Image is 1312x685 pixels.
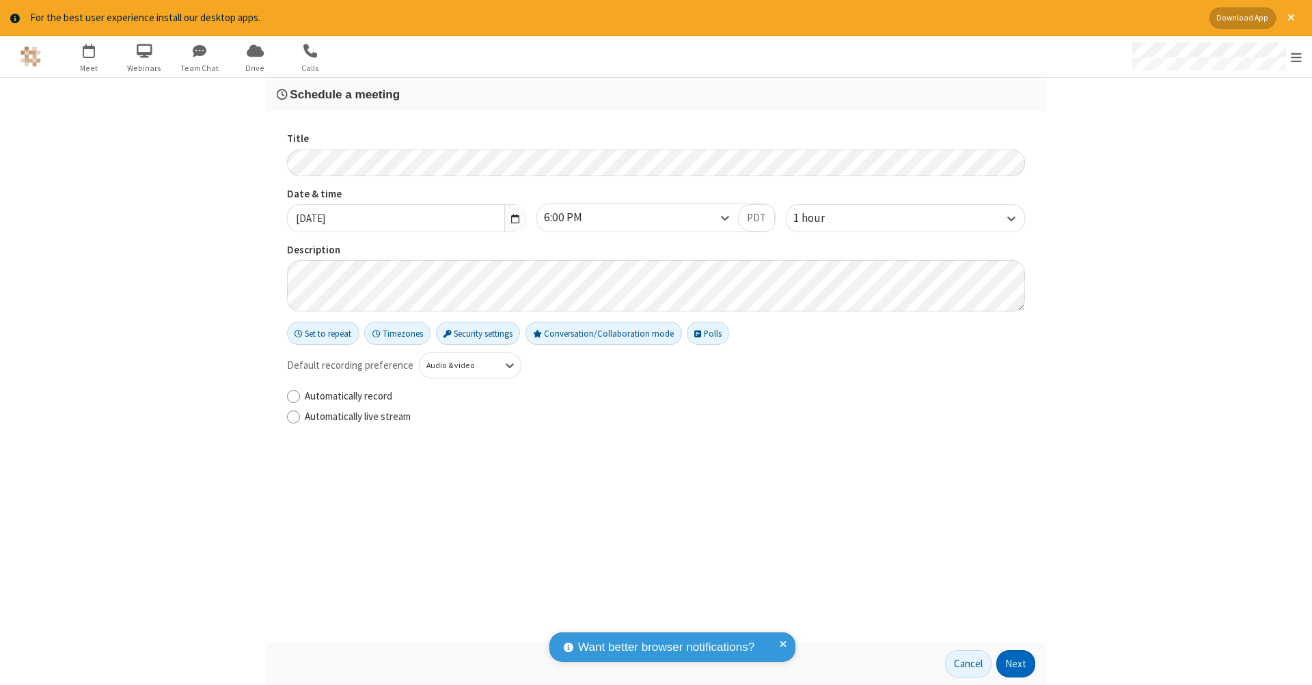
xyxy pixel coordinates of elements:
[174,62,225,74] span: Team Chat
[287,322,359,345] button: Set to repeat
[290,87,400,101] span: Schedule a meeting
[287,242,1025,258] label: Description
[1281,8,1302,29] button: Close alert
[793,210,848,227] div: 1 hour
[30,10,1199,26] div: For the best user experience install our desktop apps.
[945,650,992,677] button: Cancel
[996,650,1035,677] button: Next
[287,186,526,202] label: Date & time
[20,46,41,67] img: QA Selenium DO NOT DELETE OR CHANGE
[578,639,754,656] span: Want better browser notifications?
[426,360,491,372] div: Audio & video
[305,409,1025,425] label: Automatically live stream
[525,322,682,345] button: Conversation/Collaboration mode
[287,358,413,374] span: Default recording preference
[738,204,775,232] button: PDT
[436,322,521,345] button: Security settings
[5,36,56,77] button: Logo
[1119,36,1312,77] div: Open menu
[1209,8,1276,29] button: Download App
[64,62,115,74] span: Meet
[285,62,336,74] span: Calls
[364,322,430,345] button: Timezones
[305,389,1025,404] label: Automatically record
[544,209,605,227] div: 6:00 PM
[119,62,170,74] span: Webinars
[287,131,1025,147] label: Title
[687,322,729,345] button: Polls
[230,62,281,74] span: Drive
